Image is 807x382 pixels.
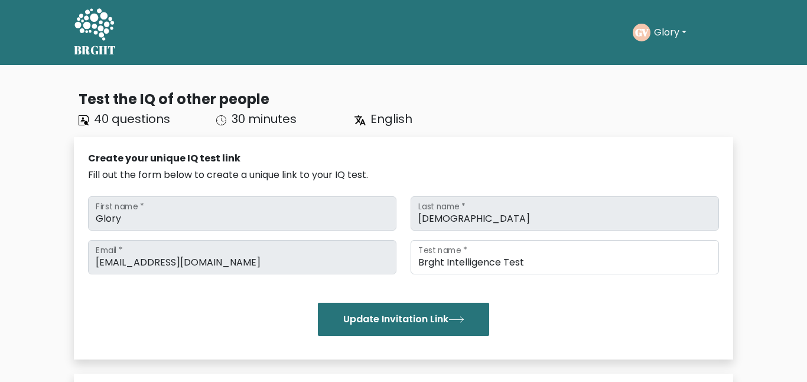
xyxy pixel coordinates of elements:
span: 30 minutes [232,111,297,127]
input: Last name [411,196,719,231]
div: Test the IQ of other people [79,89,733,110]
button: Update Invitation Link [318,303,489,336]
h5: BRGHT [74,43,116,57]
span: English [370,111,412,127]
button: Glory [650,25,690,40]
div: Create your unique IQ test link [88,151,719,166]
span: 40 questions [94,111,170,127]
input: Email [88,240,396,274]
input: Test name [411,240,719,274]
div: Fill out the form below to create a unique link to your IQ test. [88,168,719,182]
a: BRGHT [74,5,116,60]
text: GV [635,25,649,39]
input: First name [88,196,396,231]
